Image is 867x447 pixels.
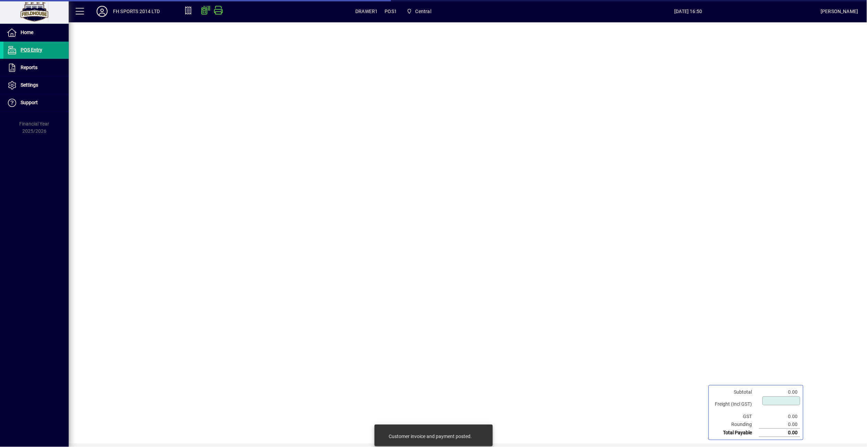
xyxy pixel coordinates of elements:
span: Support [21,100,38,105]
td: 0.00 [759,421,800,429]
button: Profile [91,5,113,18]
td: Rounding [712,421,759,429]
td: 0.00 [759,388,800,396]
a: Reports [3,59,69,76]
td: Freight (Incl GST) [712,396,759,413]
td: 0.00 [759,429,800,437]
a: Support [3,94,69,111]
span: DRAWER1 [355,6,378,17]
td: 0.00 [759,413,800,421]
a: Home [3,24,69,41]
span: Reports [21,65,37,70]
td: Subtotal [712,388,759,396]
div: [PERSON_NAME] [821,6,858,17]
span: Central [415,6,431,17]
td: GST [712,413,759,421]
a: Settings [3,77,69,94]
span: POS Entry [21,47,42,53]
span: Home [21,30,33,35]
span: Central [404,5,434,18]
td: Total Payable [712,429,759,437]
div: Customer invoice and payment posted. [389,433,472,440]
span: Settings [21,82,38,88]
span: POS1 [385,6,397,17]
span: [DATE] 16:50 [556,6,821,17]
div: FH SPORTS 2014 LTD [113,6,160,17]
